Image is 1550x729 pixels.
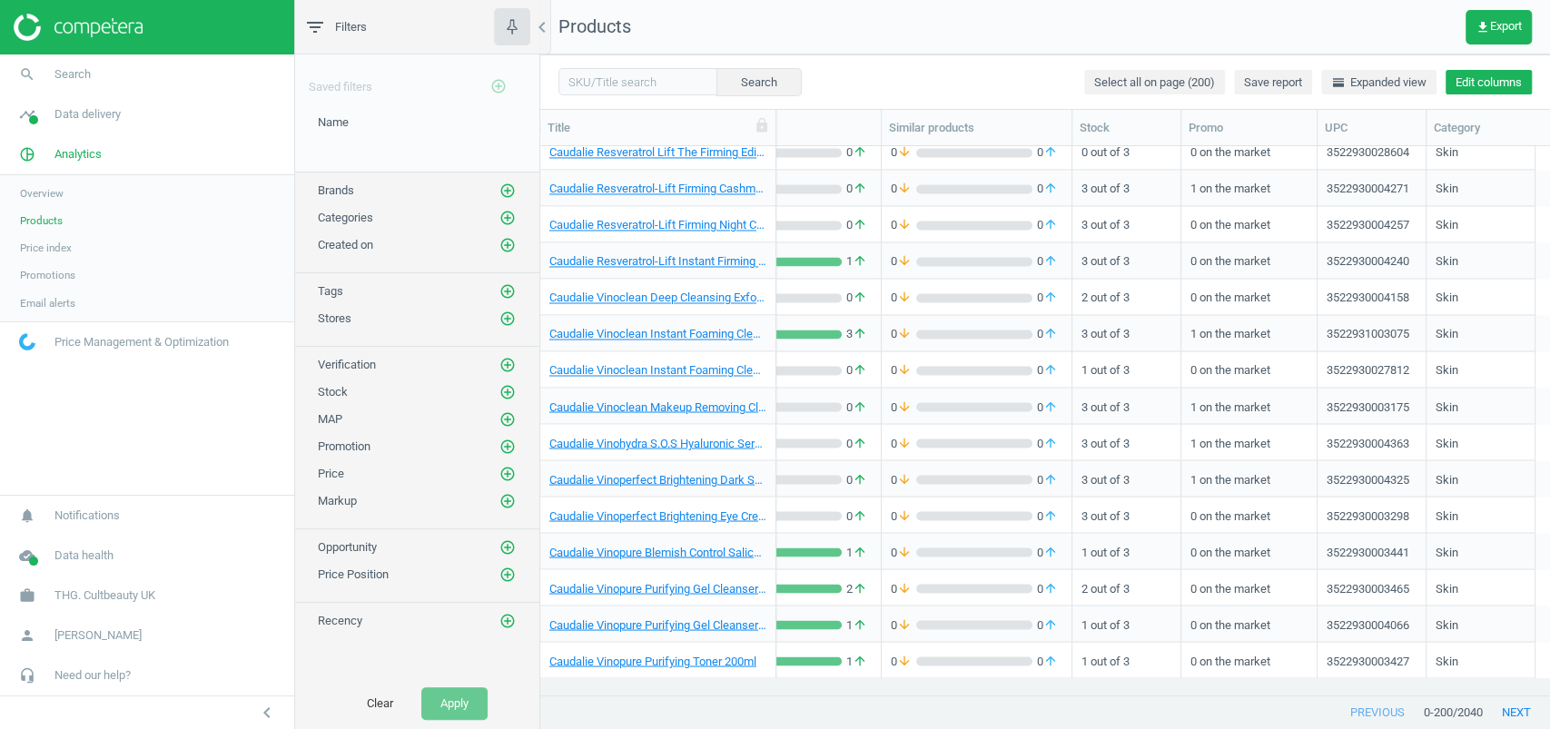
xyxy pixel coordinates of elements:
[318,467,344,480] span: Price
[318,284,343,298] span: Tags
[853,217,867,233] i: arrow_upward
[1043,144,1058,161] i: arrow_upward
[1331,75,1346,90] i: horizontal_split
[318,412,342,426] span: MAP
[891,471,916,488] span: 0
[1327,616,1409,639] div: 3522930004066
[1327,253,1409,276] div: 3522930004240
[1081,571,1171,603] div: 2 out of 3
[10,97,44,132] i: timeline
[549,616,766,633] a: Caudalie Vinopure Purifying Gel Cleanser 385ml
[853,326,867,342] i: arrow_upward
[1325,120,1418,136] div: UPC
[54,627,142,644] span: [PERSON_NAME]
[1327,181,1409,203] div: 3522930004271
[499,538,517,557] button: add_circle_outline
[318,494,357,507] span: Markup
[1436,217,1458,240] div: Skin
[1436,471,1458,494] div: Skin
[549,471,766,488] a: Caudalie Vinoperfect Brightening Dark Spot Serum 30ml
[499,566,516,583] i: add_circle_outline
[1032,616,1062,633] span: 0
[842,290,872,306] span: 0
[1190,389,1308,421] div: 1 on the market
[1327,290,1409,312] div: 3522930004158
[1436,544,1458,566] div: Skin
[891,326,916,342] span: 0
[1190,644,1308,675] div: 0 on the market
[10,137,44,172] i: pie_chart_outlined
[1436,580,1458,603] div: Skin
[1043,217,1058,233] i: arrow_upward
[499,210,516,226] i: add_circle_outline
[256,702,278,724] i: chevron_left
[549,544,766,560] a: Caudalie Vinopure Blemish Control Salicylic Serum 30ml
[1043,290,1058,306] i: arrow_upward
[842,326,872,342] span: 3
[318,567,389,581] span: Price Position
[1327,217,1409,240] div: 3522930004257
[1436,181,1458,203] div: Skin
[499,613,516,629] i: add_circle_outline
[1244,74,1302,91] span: Save report
[1043,544,1058,560] i: arrow_upward
[499,539,516,556] i: add_circle_outline
[1190,353,1308,385] div: 0 on the market
[891,181,916,197] span: 0
[54,507,120,524] span: Notifications
[1466,10,1532,44] button: get_appExport
[1190,317,1308,349] div: 1 on the market
[853,653,867,669] i: arrow_upward
[897,290,912,306] i: arrow_downward
[20,268,75,282] span: Promotions
[1190,607,1308,639] div: 0 on the market
[499,182,517,200] button: add_circle_outline
[499,182,516,199] i: add_circle_outline
[1081,353,1171,385] div: 1 out of 3
[891,435,916,451] span: 0
[10,538,44,573] i: cloud_done
[421,687,488,720] button: Apply
[1081,462,1171,494] div: 3 out of 3
[1190,208,1308,240] div: 0 on the market
[1081,389,1171,421] div: 3 out of 3
[1436,616,1458,639] div: Skin
[1032,435,1062,451] span: 0
[853,144,867,161] i: arrow_upward
[1189,120,1309,136] div: Promo
[842,435,872,451] span: 0
[318,311,351,325] span: Stores
[1234,70,1312,95] button: Save report
[304,16,326,38] i: filter_list
[891,544,916,560] span: 0
[1331,74,1427,91] span: Expanded view
[1327,580,1409,603] div: 3522930003465
[499,411,516,428] i: add_circle_outline
[853,181,867,197] i: arrow_upward
[842,580,872,596] span: 2
[558,68,717,95] input: SKU/Title search
[318,115,349,129] span: Name
[10,57,44,92] i: search
[295,54,539,105] div: Saved filters
[54,106,121,123] span: Data delivery
[549,580,766,596] a: Caudalie Vinopure Purifying Gel Cleanser 150ml
[499,357,516,373] i: add_circle_outline
[348,687,412,720] button: Clear
[897,544,912,560] i: arrow_downward
[1436,253,1458,276] div: Skin
[1032,217,1062,233] span: 0
[499,236,517,254] button: add_circle_outline
[1043,616,1058,633] i: arrow_upward
[1327,507,1409,530] div: 3522930003298
[1436,362,1458,385] div: Skin
[891,290,916,306] span: 0
[318,358,376,371] span: Verification
[1032,326,1062,342] span: 0
[1043,181,1058,197] i: arrow_upward
[549,507,766,524] a: Caudalie Vinoperfect Brightening Eye Cream 15ml
[1446,70,1532,95] button: Edit columns
[1436,435,1458,458] div: Skin
[1453,704,1483,721] span: / 2040
[1476,20,1522,34] span: Export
